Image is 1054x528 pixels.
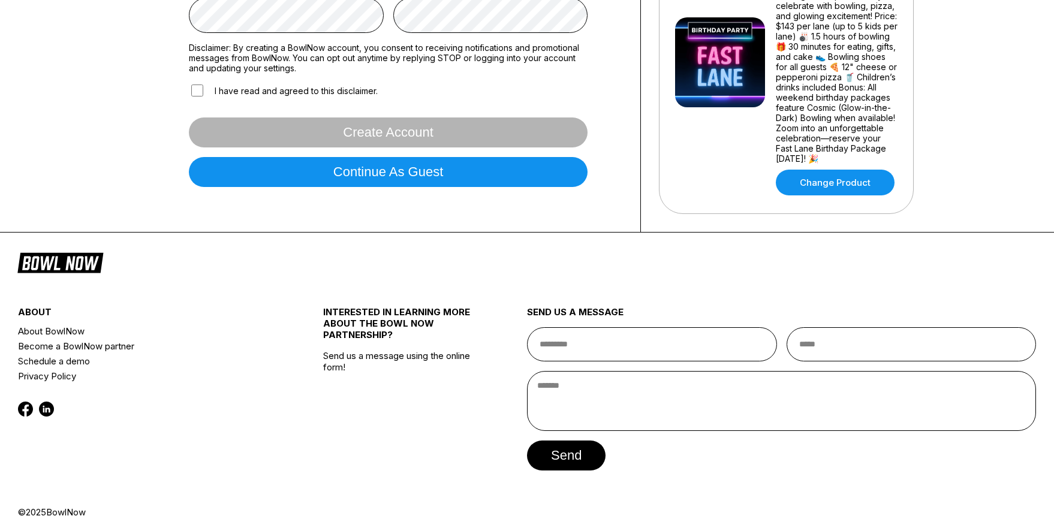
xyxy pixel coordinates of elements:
[189,83,378,98] label: I have read and agreed to this disclaimer.
[675,17,765,107] img: Birthday Party - Fast Lane
[189,157,588,187] button: Continue as guest
[323,306,476,350] div: INTERESTED IN LEARNING MORE ABOUT THE BOWL NOW PARTNERSHIP?
[191,85,203,96] input: I have read and agreed to this disclaimer.
[527,306,1036,327] div: send us a message
[323,280,476,506] div: Send us a message using the online form!
[18,306,273,324] div: about
[18,324,273,339] a: About BowlNow
[18,354,273,369] a: Schedule a demo
[527,440,606,470] button: send
[18,506,1036,518] div: © 2025 BowlNow
[776,170,895,195] a: Change Product
[189,43,588,73] label: Disclaimer: By creating a BowlNow account, you consent to receiving notifications and promotional...
[18,369,273,384] a: Privacy Policy
[18,339,273,354] a: Become a BowlNow partner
